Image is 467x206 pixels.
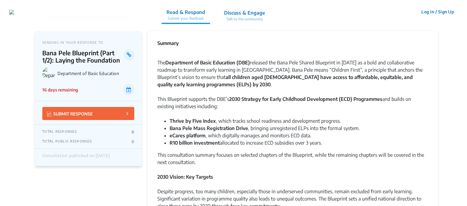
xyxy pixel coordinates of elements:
li: , which digitally manages and monitors ECD data. [170,132,428,139]
strong: all children aged [DEMOGRAPHIC_DATA] have access to affordable, equitable, and quality early lear... [157,74,413,88]
strong: eCares platform [170,132,205,139]
strong: Thrive by Five Index [170,118,216,124]
p: Bana Pele Blueprint (Part 1/2): Laying the Foundation [42,49,124,64]
strong: R10 billion [170,140,193,146]
div: This Blueprint supports the DBE’s and builds on existing initiatives including: [157,95,428,117]
li: allocated to increase ECD subsidies over 3 years. [170,139,428,146]
p: Department of Basic Education [58,71,134,76]
div: Consultation published on [DATE] [42,153,110,161]
li: , which tracks school readiness and development progress. [170,117,428,125]
p: Submit your feedback [167,16,205,21]
div: This consultation summary focuses on selected chapters of the Blueprint, while the remaining chap... [157,151,428,173]
img: Vector.jpg [47,111,52,116]
div: The released the Bana Pele Shared Blueprint in [DATE] as a bold and collaborative roadmap to tran... [157,59,428,95]
strong: Department of Basic Education (DBE) [165,60,250,66]
button: Log In / Sign Up [417,7,458,16]
p: SENDING IN YOUR RESPONSE TO [42,40,134,44]
p: 0 [132,139,134,144]
p: Discuss & Engage [224,9,265,16]
p: 16 days remaining [42,87,78,93]
strong: Bana Pele Mass Registration Drive [170,125,248,131]
p: 8 [132,129,134,134]
p: TOTAL RESPONSES [42,129,77,134]
strong: investment [194,140,220,146]
p: Read & Respond [167,9,205,16]
strong: 2030 Vision: Key Targets [157,174,213,180]
li: , bringing unregistered ELPs into the formal system. [170,125,428,132]
strong: 2030 Strategy for Early Childhood Development (ECD) Programmes [229,96,382,102]
img: Department of Basic Education logo [42,67,55,80]
p: Summary [157,39,179,47]
p: TOTAL PUBLIC RESPONSES [42,139,92,144]
img: r3bhv9o7vttlwasn7lg2llmba4yf [9,10,14,15]
p: Talk to the community [224,16,265,22]
p: SUBMIT RESPONSE [47,110,93,117]
button: SUBMIT RESPONSE [42,107,134,120]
